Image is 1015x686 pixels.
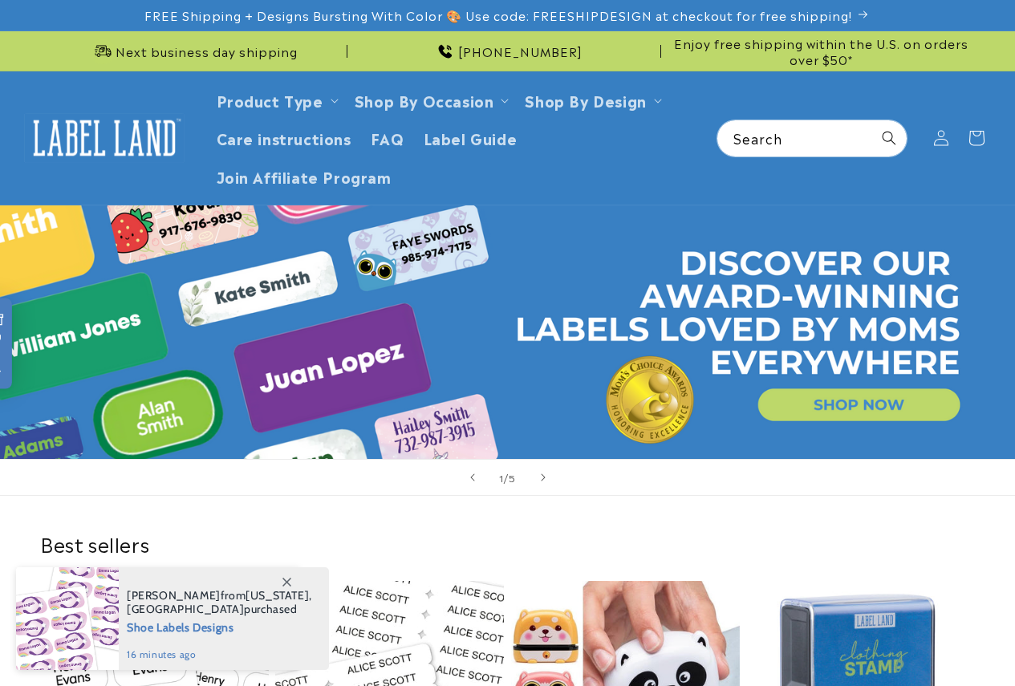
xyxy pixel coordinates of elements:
[515,81,668,119] summary: Shop By Design
[207,119,361,156] a: Care instructions
[504,469,509,485] span: /
[354,31,661,71] div: Announcement
[458,43,583,59] span: [PHONE_NUMBER]
[871,120,907,156] button: Search
[116,43,298,59] span: Next business day shipping
[668,35,975,67] span: Enjoy free shipping within the U.S. on orders over $50*
[127,589,312,616] span: from , purchased
[217,167,392,185] span: Join Affiliate Program
[526,460,561,495] button: Next slide
[246,588,309,603] span: [US_STATE]
[144,7,852,23] span: FREE Shipping + Designs Bursting With Color 🎨 Use code: FREESHIPDESIGN at checkout for free shipp...
[207,81,345,119] summary: Product Type
[509,469,516,485] span: 5
[217,89,323,111] a: Product Type
[499,469,504,485] span: 1
[127,588,221,603] span: [PERSON_NAME]
[414,119,527,156] a: Label Guide
[355,91,494,109] span: Shop By Occasion
[127,602,244,616] span: [GEOGRAPHIC_DATA]
[217,128,351,147] span: Care instructions
[361,119,414,156] a: FAQ
[40,31,347,71] div: Announcement
[371,128,404,147] span: FAQ
[424,128,518,147] span: Label Guide
[18,107,191,168] a: Label Land
[40,531,975,556] h2: Best sellers
[455,460,490,495] button: Previous slide
[525,89,646,111] a: Shop By Design
[345,81,516,119] summary: Shop By Occasion
[207,157,401,195] a: Join Affiliate Program
[668,31,975,71] div: Announcement
[24,113,185,163] img: Label Land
